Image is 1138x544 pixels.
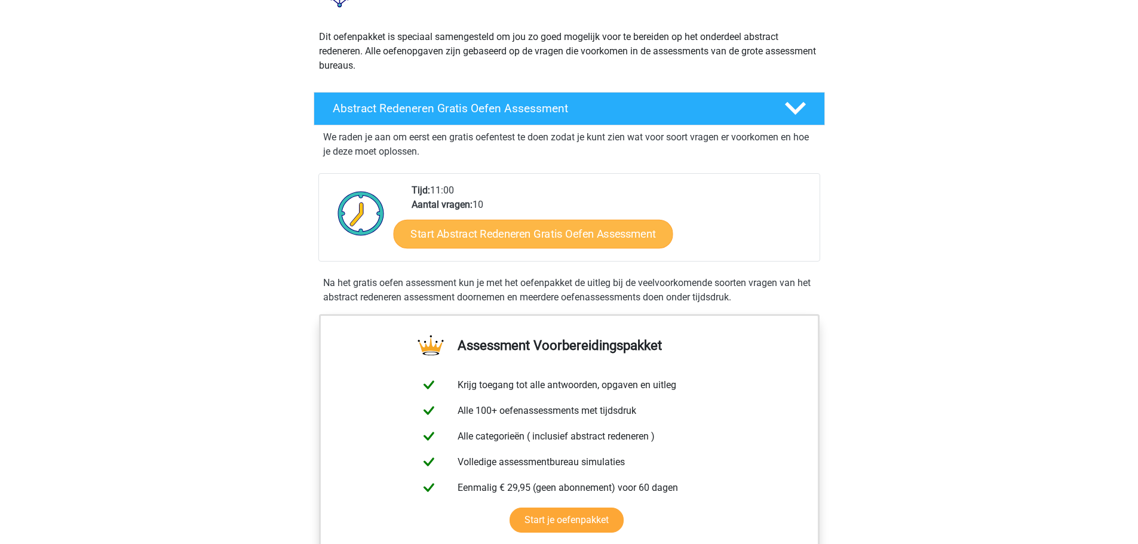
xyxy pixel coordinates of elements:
[412,199,473,210] b: Aantal vragen:
[309,92,830,125] a: Abstract Redeneren Gratis Oefen Assessment
[318,276,820,305] div: Na het gratis oefen assessment kun je met het oefenpakket de uitleg bij de veelvoorkomende soorte...
[510,508,624,533] a: Start je oefenpakket
[403,183,819,261] div: 11:00 10
[319,30,820,73] p: Dit oefenpakket is speciaal samengesteld om jou zo goed mogelijk voor te bereiden op het onderdee...
[331,183,391,243] img: Klok
[333,102,765,115] h4: Abstract Redeneren Gratis Oefen Assessment
[323,130,815,159] p: We raden je aan om eerst een gratis oefentest te doen zodat je kunt zien wat voor soort vragen er...
[393,219,673,248] a: Start Abstract Redeneren Gratis Oefen Assessment
[412,185,430,196] b: Tijd:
